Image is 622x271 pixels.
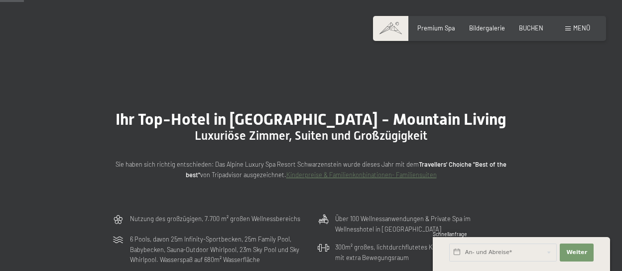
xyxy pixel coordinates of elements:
[130,214,300,224] p: Nutzung des großzügigen, 7.700 m² großen Wellnessbereichs
[130,234,305,265] p: 6 Pools, davon 25m Infinity-Sportbecken, 25m Family Pool, Babybecken, Sauna-Outdoor Whirlpool, 23...
[112,159,510,180] p: Sie haben sich richtig entschieden: Das Alpine Luxury Spa Resort Schwarzenstein wurde dieses Jahr...
[286,171,437,179] a: Kinderpreise & Familienkonbinationen- Familiensuiten
[560,244,594,262] button: Weiter
[519,24,543,32] a: BUCHEN
[433,231,467,237] span: Schnellanfrage
[116,110,506,129] span: Ihr Top-Hotel in [GEOGRAPHIC_DATA] - Mountain Living
[335,214,510,234] p: Über 100 Wellnessanwendungen & Private Spa im Wellnesshotel in [GEOGRAPHIC_DATA]
[469,24,505,32] a: Bildergalerie
[186,160,507,178] strong: Travellers' Choiche "Best of the best"
[195,129,427,143] span: Luxuriöse Zimmer, Suiten und Großzügigkeit
[566,249,587,257] span: Weiter
[417,24,455,32] a: Premium Spa
[335,242,510,263] p: 300m² großes, lichtdurchflutetes Kardio- und Fitnesscenter mit extra Bewegungsraum
[573,24,590,32] span: Menü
